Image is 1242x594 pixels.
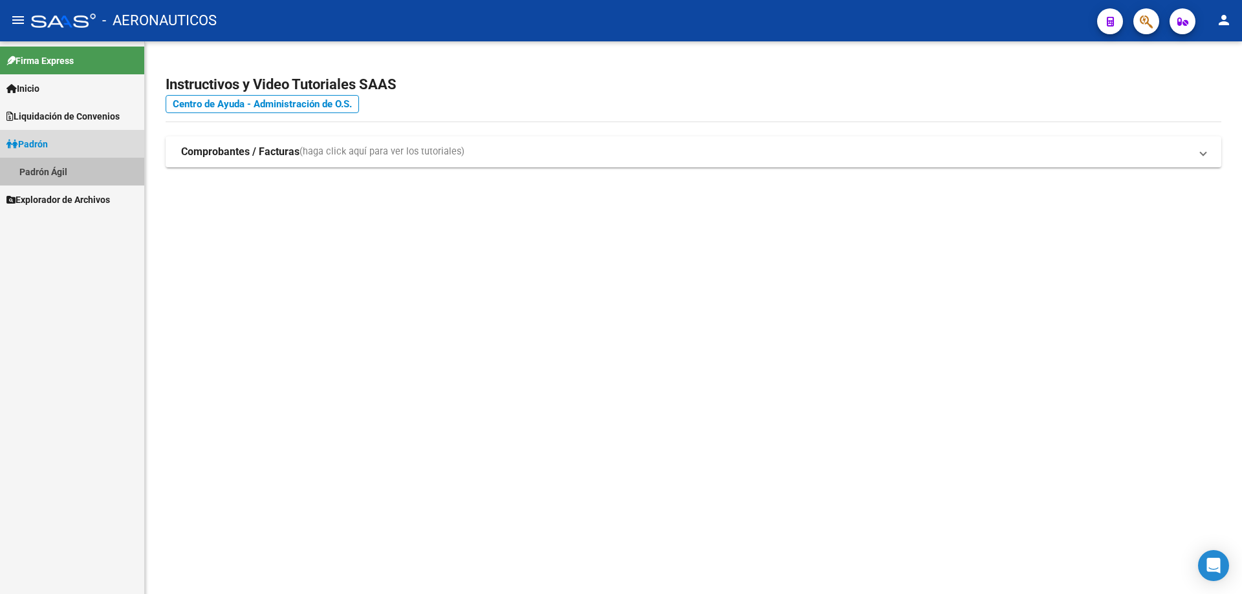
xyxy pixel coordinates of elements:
[6,137,48,151] span: Padrón
[10,12,26,28] mat-icon: menu
[6,109,120,123] span: Liquidación de Convenios
[6,81,39,96] span: Inicio
[300,145,464,159] span: (haga click aquí para ver los tutoriales)
[166,136,1221,167] mat-expansion-panel-header: Comprobantes / Facturas(haga click aquí para ver los tutoriales)
[6,54,74,68] span: Firma Express
[1216,12,1232,28] mat-icon: person
[1198,550,1229,581] div: Open Intercom Messenger
[102,6,217,35] span: - AERONAUTICOS
[166,72,1221,97] h2: Instructivos y Video Tutoriales SAAS
[181,145,300,159] strong: Comprobantes / Facturas
[6,193,110,207] span: Explorador de Archivos
[166,95,359,113] a: Centro de Ayuda - Administración de O.S.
